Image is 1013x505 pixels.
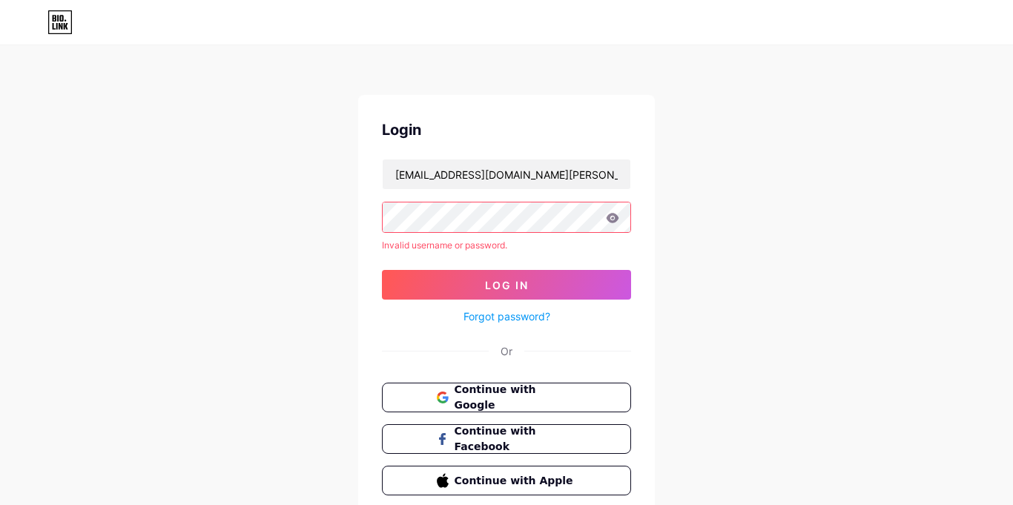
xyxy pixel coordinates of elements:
span: Continue with Facebook [455,423,577,455]
a: Forgot password? [463,308,550,324]
button: Continue with Google [382,383,631,412]
button: Log In [382,270,631,300]
span: Continue with Google [455,382,577,413]
span: Continue with Apple [455,473,577,489]
div: Or [501,343,512,359]
button: Continue with Apple [382,466,631,495]
button: Continue with Facebook [382,424,631,454]
input: Username [383,159,630,189]
span: Log In [485,279,529,291]
div: Login [382,119,631,141]
div: Invalid username or password. [382,239,631,252]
